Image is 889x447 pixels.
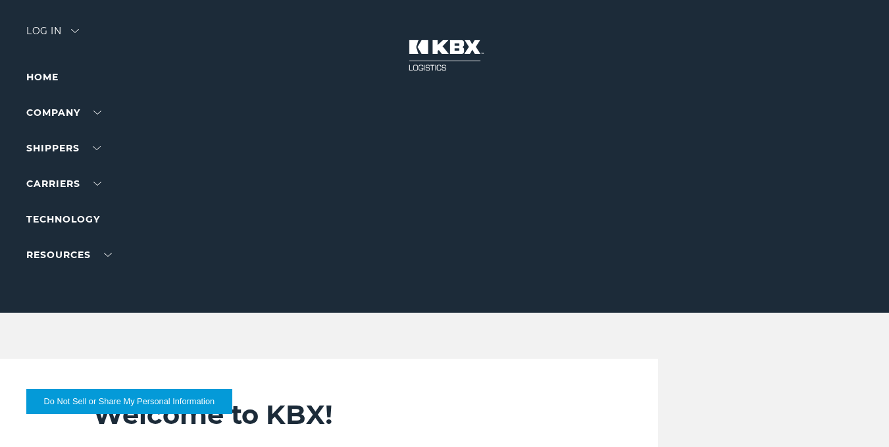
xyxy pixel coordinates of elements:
button: Do Not Sell or Share My Personal Information [26,389,232,414]
img: kbx logo [395,26,494,84]
a: RESOURCES [26,249,112,261]
a: Home [26,71,59,83]
a: SHIPPERS [26,142,101,154]
img: arrow [71,29,79,33]
div: Log in [26,26,79,45]
h2: Welcome to KBX! [93,398,573,431]
a: Company [26,107,101,118]
a: Carriers [26,178,101,190]
a: Technology [26,213,100,225]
